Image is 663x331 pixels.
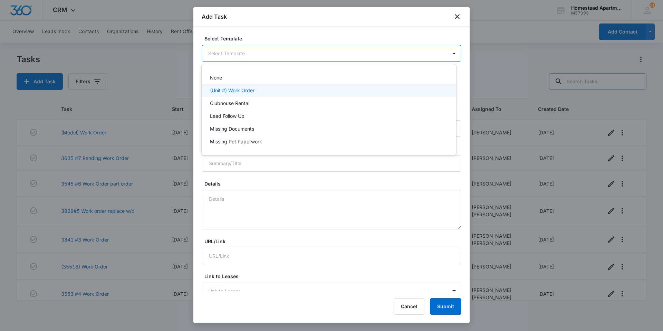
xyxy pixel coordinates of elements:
[210,87,254,94] p: (Unit #) Work Order
[210,112,244,120] p: Lead Follow Up
[210,100,249,107] p: Clubhouse Rental
[210,125,254,132] p: Missing Documents
[210,74,222,81] p: None
[210,138,262,145] p: Missing Pet Paperwork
